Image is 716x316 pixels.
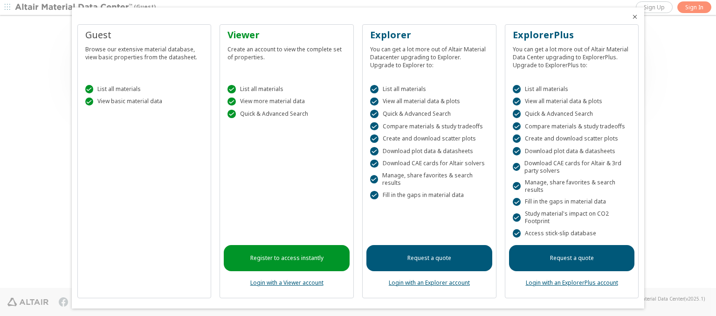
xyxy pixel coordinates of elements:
[509,245,635,271] a: Request a quote
[366,245,492,271] a: Request a quote
[227,110,236,118] div: 
[370,98,379,106] div: 
[513,182,521,190] div: 
[370,85,379,93] div: 
[513,198,631,206] div: Fill in the gaps in material data
[526,279,618,287] a: Login with an ExplorerPlus account
[513,122,521,131] div: 
[389,279,470,287] a: Login with an Explorer account
[370,110,489,118] div: Quick & Advanced Search
[513,213,521,222] div: 
[513,122,631,131] div: Compare materials & study tradeoffs
[85,85,94,93] div: 
[370,110,379,118] div: 
[227,42,346,61] div: Create an account to view the complete set of properties.
[227,110,346,118] div: Quick & Advanced Search
[370,122,379,131] div: 
[370,147,379,155] div: 
[370,28,489,42] div: Explorer
[513,28,631,42] div: ExplorerPlus
[370,160,379,168] div: 
[513,85,521,93] div: 
[370,134,489,143] div: Create and download scatter plots
[370,134,379,143] div: 
[513,163,520,171] div: 
[250,279,324,287] a: Login with a Viewer account
[370,147,489,155] div: Download plot data & datasheets
[513,229,521,238] div: 
[513,160,631,175] div: Download CAE cards for Altair & 3rd party solvers
[85,42,204,61] div: Browse our extensive material database, view basic properties from the datasheet.
[513,198,521,206] div: 
[227,28,346,42] div: Viewer
[85,85,204,93] div: List all materials
[370,160,489,168] div: Download CAE cards for Altair solvers
[513,229,631,238] div: Access stick-slip database
[227,98,236,106] div: 
[513,98,631,106] div: View all material data & plots
[370,85,489,93] div: List all materials
[513,42,631,69] div: You can get a lot more out of Altair Material Data Center upgrading to ExplorerPlus. Upgrade to E...
[224,245,350,271] a: Register to access instantly
[513,134,521,143] div: 
[370,175,378,183] div: 
[85,98,94,106] div: 
[85,28,204,42] div: Guest
[227,85,346,93] div: List all materials
[513,134,631,143] div: Create and download scatter plots
[370,172,489,187] div: Manage, share favorites & search results
[631,13,639,21] button: Close
[370,98,489,106] div: View all material data & plots
[513,85,631,93] div: List all materials
[513,147,521,155] div: 
[370,122,489,131] div: Compare materials & study tradeoffs
[85,98,204,106] div: View basic material data
[370,42,489,69] div: You can get a lot more out of Altair Material Datacenter upgrading to Explorer. Upgrade to Explor...
[370,191,379,199] div: 
[513,179,631,194] div: Manage, share favorites & search results
[227,98,346,106] div: View more material data
[513,110,631,118] div: Quick & Advanced Search
[227,85,236,93] div: 
[513,147,631,155] div: Download plot data & datasheets
[370,191,489,199] div: Fill in the gaps in material data
[513,210,631,225] div: Study material's impact on CO2 Footprint
[513,110,521,118] div: 
[513,98,521,106] div: 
